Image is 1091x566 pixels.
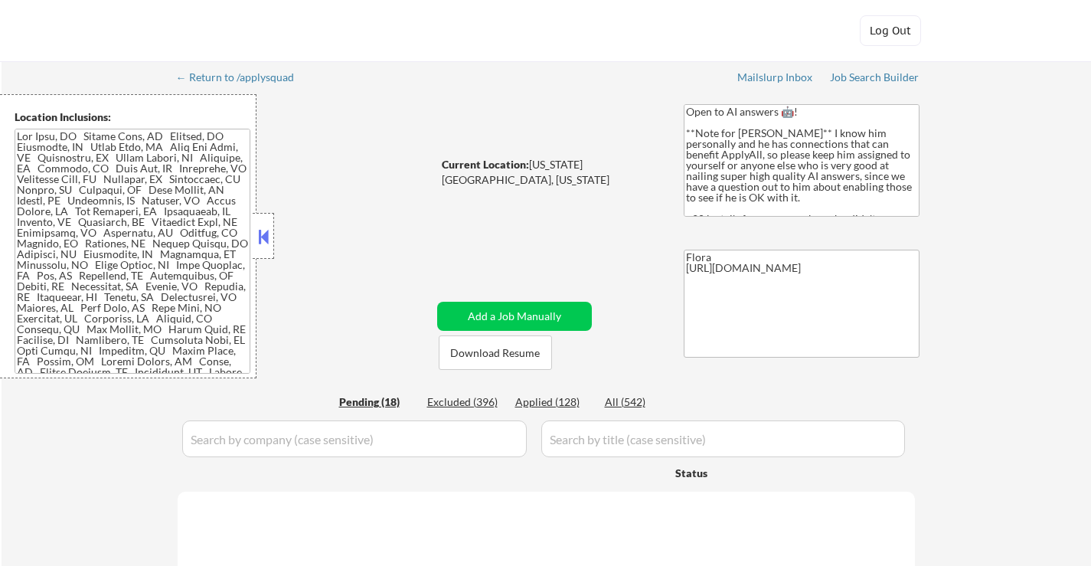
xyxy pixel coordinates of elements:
[439,335,552,370] button: Download Resume
[830,72,920,83] div: Job Search Builder
[675,459,807,486] div: Status
[427,394,504,410] div: Excluded (396)
[442,158,529,171] strong: Current Location:
[860,15,921,46] button: Log Out
[515,394,592,410] div: Applied (128)
[176,71,309,87] a: ← Return to /applysquad
[442,157,658,187] div: [US_STATE][GEOGRAPHIC_DATA], [US_STATE]
[737,72,814,83] div: Mailslurp Inbox
[541,420,905,457] input: Search by title (case sensitive)
[737,71,814,87] a: Mailslurp Inbox
[15,110,250,125] div: Location Inclusions:
[182,420,527,457] input: Search by company (case sensitive)
[830,71,920,87] a: Job Search Builder
[339,394,416,410] div: Pending (18)
[437,302,592,331] button: Add a Job Manually
[176,72,309,83] div: ← Return to /applysquad
[605,394,681,410] div: All (542)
